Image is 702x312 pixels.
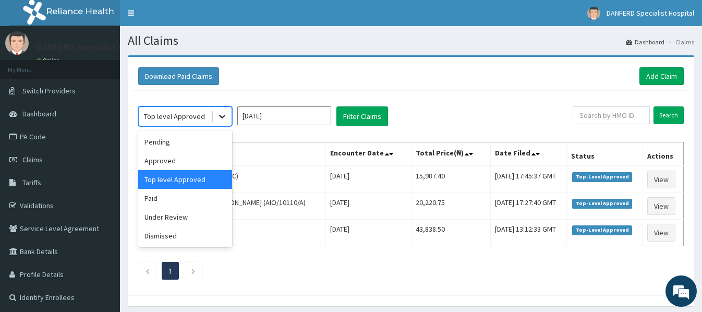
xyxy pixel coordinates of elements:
td: 15,987.40 [411,166,491,193]
img: User Image [5,31,29,55]
h1: All Claims [128,34,694,47]
span: Claims [22,155,43,164]
img: d_794563401_company_1708531726252_794563401 [19,52,42,78]
td: [DATE] [326,220,411,246]
td: Favour Akpofure (ISD/10012/C) [139,166,326,193]
span: Switch Providers [22,86,76,95]
div: Under Review [138,208,232,226]
span: Top-Level Approved [572,172,632,182]
span: Tariffs [22,178,41,187]
div: Approved [138,151,232,170]
a: Add Claim [639,67,684,85]
div: Top level Approved [144,111,205,122]
th: Name [139,142,326,166]
a: View [647,224,675,242]
p: DANFERD Specialist Hospital [37,42,153,52]
input: Search [653,106,684,124]
a: Online [37,57,62,64]
span: Dashboard [22,109,56,118]
td: [DATE] 17:45:37 GMT [491,166,567,193]
li: Claims [665,38,694,46]
td: [DATE] 17:27:40 GMT [491,193,567,220]
th: Date Filed [491,142,567,166]
img: User Image [587,7,600,20]
span: DANFERD Specialist Hospital [607,8,694,18]
a: Dashboard [626,38,664,46]
input: Select Month and Year [237,106,331,125]
div: Dismissed [138,226,232,245]
button: Filter Claims [336,106,388,126]
th: Total Price(₦) [411,142,491,166]
a: View [647,197,675,215]
td: [DATE] 13:12:33 GMT [491,220,567,246]
div: Chat with us now [54,58,175,72]
div: Pending [138,133,232,151]
button: Download Paid Claims [138,67,219,85]
div: Paid [138,189,232,208]
td: [DATE] [326,193,411,220]
input: Search by HMO ID [573,106,650,124]
td: 20,220.75 [411,193,491,220]
td: [DATE] [326,166,411,193]
a: Next page [191,266,196,275]
td: 43,838.50 [411,220,491,246]
span: We're online! [60,91,144,196]
th: Encounter Date [326,142,411,166]
a: View [647,171,675,188]
th: Actions [643,142,684,166]
td: Peace Tortor (WTS/10025/B) [139,220,326,246]
textarea: Type your message and hit 'Enter' [5,204,199,241]
td: [DEMOGRAPHIC_DATA][PERSON_NAME] (AIO/10110/A) [139,193,326,220]
span: Top-Level Approved [572,199,632,208]
div: Minimize live chat window [171,5,196,30]
div: Top level Approved [138,170,232,189]
span: Top-Level Approved [572,225,632,235]
th: Status [567,142,643,166]
a: Page 1 is your current page [168,266,172,275]
a: Previous page [145,266,150,275]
